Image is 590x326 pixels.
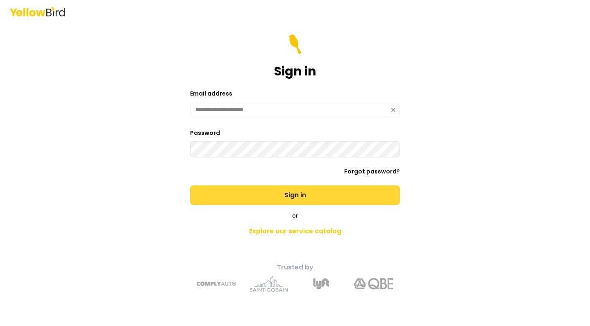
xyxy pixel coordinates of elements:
[190,185,400,205] button: Sign in
[292,212,298,220] span: or
[151,223,439,239] a: Explore our service catalog
[344,167,400,176] a: Forgot password?
[274,64,316,79] h1: Sign in
[190,89,232,98] label: Email address
[151,262,439,272] p: Trusted by
[190,129,220,137] label: Password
